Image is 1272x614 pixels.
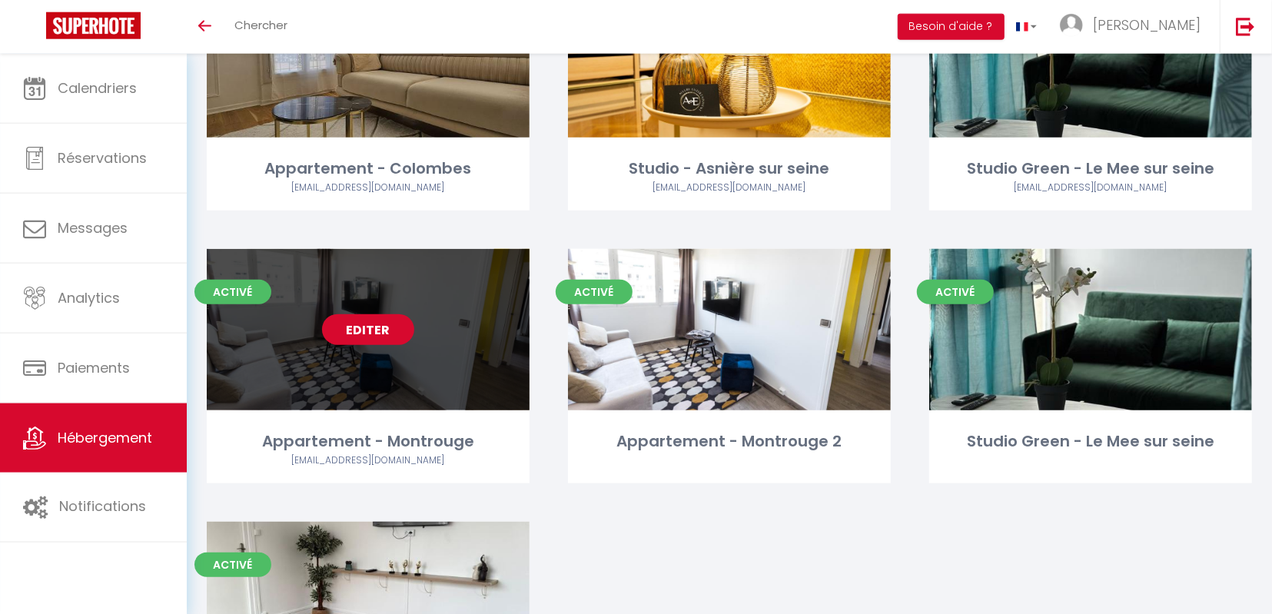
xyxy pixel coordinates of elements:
div: Appartement - Montrouge [207,430,530,453]
span: Paiements [58,358,130,377]
div: Airbnb [929,181,1252,195]
span: Activé [556,280,633,304]
div: Studio Green - Le Mee sur seine [929,157,1252,181]
button: Besoin d'aide ? [898,14,1005,40]
span: Chercher [234,17,287,33]
div: Studio Green - Le Mee sur seine [929,430,1252,453]
span: Hébergement [58,428,152,447]
span: Activé [194,553,271,577]
span: Messages [58,218,128,237]
img: ... [1060,14,1083,37]
a: Editer [322,314,414,345]
img: Super Booking [46,12,141,39]
div: Studio - Asnière sur seine [568,157,891,181]
div: Airbnb [207,453,530,468]
span: Activé [917,280,994,304]
img: logout [1236,17,1255,36]
div: Airbnb [568,181,891,195]
div: Appartement - Montrouge 2 [568,430,891,453]
span: Calendriers [58,78,137,98]
div: Airbnb [207,181,530,195]
span: Analytics [58,288,120,307]
span: Réservations [58,148,147,168]
span: [PERSON_NAME] [1093,15,1201,35]
span: Activé [194,280,271,304]
div: Appartement - Colombes [207,157,530,181]
span: Notifications [59,497,146,516]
